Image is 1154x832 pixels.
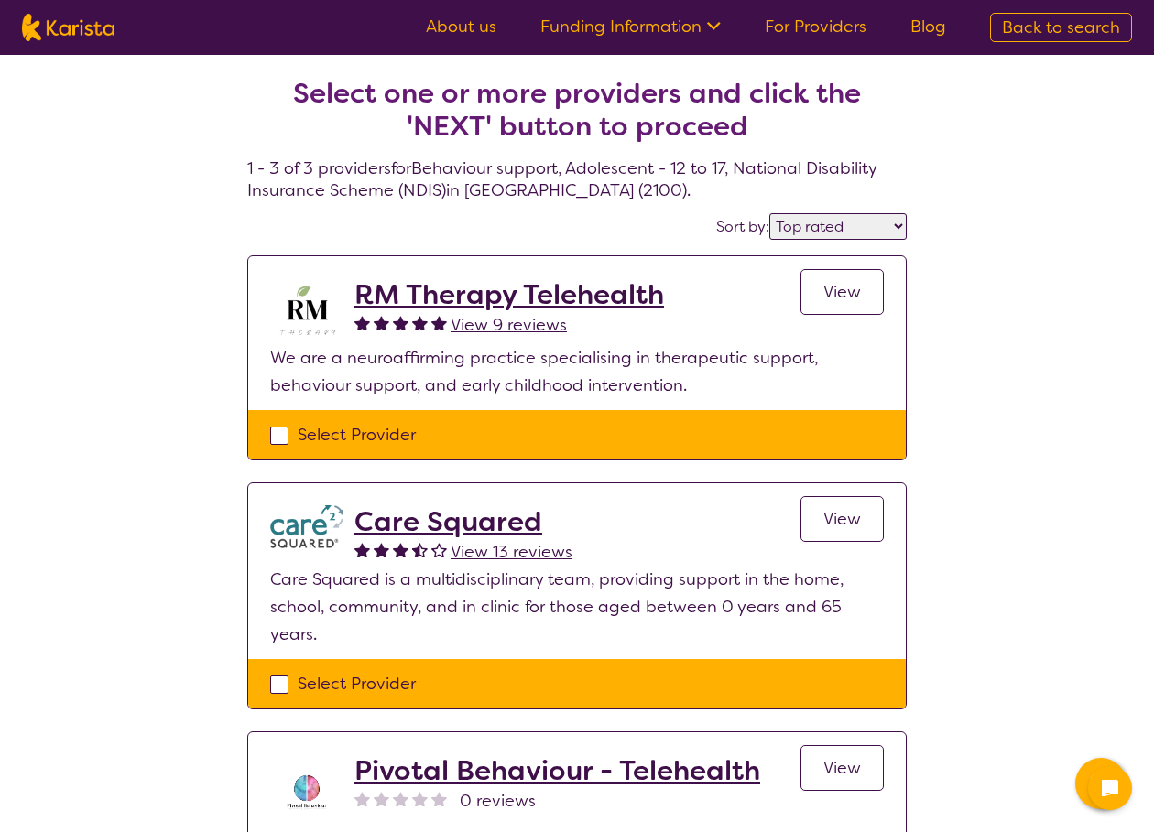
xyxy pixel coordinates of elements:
span: View [823,281,861,303]
img: nonereviewstar [431,791,447,806]
img: b3hjthhf71fnbidirs13.png [270,278,343,344]
button: Channel Menu [1075,758,1127,809]
img: Karista logo [22,14,114,41]
a: View [800,745,884,791]
a: About us [426,16,496,38]
a: RM Therapy Telehealth [354,278,664,311]
img: s8av3rcikle0tbnjpqc8.png [270,754,343,827]
h2: Select one or more providers and click the 'NEXT' button to proceed [269,77,885,143]
img: fullstar [354,542,370,557]
img: nonereviewstar [374,791,389,806]
img: fullstar [393,542,408,557]
img: watfhvlxxexrmzu5ckj6.png [270,505,343,548]
img: fullstar [431,315,447,330]
a: View 13 reviews [451,538,572,566]
img: nonereviewstar [412,791,428,806]
label: Sort by: [716,217,769,236]
a: Funding Information [540,16,721,38]
a: View [800,269,884,315]
img: emptystar [431,542,447,557]
img: fullstar [374,542,389,557]
img: fullstar [354,315,370,330]
p: Care Squared is a multidisciplinary team, providing support in the home, school, community, and i... [270,566,884,648]
img: fullstar [374,315,389,330]
span: View [823,757,861,779]
h4: 1 - 3 of 3 providers for Behaviour support , Adolescent - 12 to 17 , National Disability Insuranc... [247,33,907,201]
span: 0 reviews [460,787,536,815]
img: fullstar [412,315,428,330]
a: Back to search [990,13,1132,42]
img: nonereviewstar [393,791,408,806]
a: Pivotal Behaviour - Telehealth [354,754,760,787]
a: Care Squared [354,505,572,538]
a: For Providers [765,16,866,38]
span: Back to search [1002,16,1120,38]
a: View [800,496,884,542]
span: View 13 reviews [451,541,572,563]
a: Blog [910,16,946,38]
span: View 9 reviews [451,314,567,336]
span: View [823,508,861,530]
p: We are a neuroaffirming practice specialising in therapeutic support, behaviour support, and earl... [270,344,884,399]
img: nonereviewstar [354,791,370,806]
a: View 9 reviews [451,311,567,339]
img: halfstar [412,542,428,557]
img: fullstar [393,315,408,330]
